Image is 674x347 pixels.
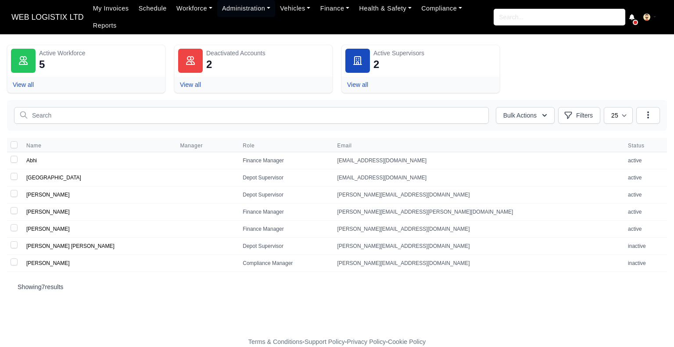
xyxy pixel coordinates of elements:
td: [EMAIL_ADDRESS][DOMAIN_NAME] [332,169,623,186]
input: Search [14,107,489,124]
div: - - - [87,337,587,347]
a: Cookie Policy [388,338,426,345]
button: Filters [558,107,600,124]
button: Role [243,142,262,149]
td: [PERSON_NAME][EMAIL_ADDRESS][DOMAIN_NAME] [332,238,623,255]
span: Role [243,142,255,149]
div: Active Supervisors [373,49,496,57]
td: active [623,186,667,204]
td: active [623,204,667,221]
td: inactive [623,255,667,272]
a: Reports [88,17,122,34]
a: Support Policy [305,338,345,345]
span: Status [628,142,662,149]
td: [PERSON_NAME][EMAIL_ADDRESS][DOMAIN_NAME] [332,255,623,272]
td: [PERSON_NAME][EMAIL_ADDRESS][DOMAIN_NAME] [332,221,623,238]
a: [PERSON_NAME] [26,226,70,232]
span: Email [337,142,617,149]
button: Bulk Actions [496,107,555,124]
span: WEB LOGISTIX LTD [7,8,88,26]
a: Privacy Policy [347,338,386,345]
a: Abhi [26,157,37,164]
td: Finance Manager [237,221,332,238]
a: [PERSON_NAME] [PERSON_NAME] [26,243,115,249]
td: inactive [623,238,667,255]
td: active [623,169,667,186]
a: [PERSON_NAME] [26,192,70,198]
a: [PERSON_NAME] [26,209,70,215]
td: Depot Supervisor [237,186,332,204]
div: Deactivated Accounts [206,49,329,57]
input: Search... [494,9,625,25]
span: 7 [42,283,45,290]
span: Name [26,142,41,149]
td: Compliance Manager [237,255,332,272]
div: 2 [373,57,379,72]
td: Finance Manager [237,152,332,169]
a: Terms & Conditions [248,338,302,345]
div: Active Workforce [39,49,161,57]
p: Showing results [18,283,656,291]
button: Manager [180,142,210,149]
div: 2 [206,57,212,72]
span: Manager [180,142,203,149]
button: Name [26,142,48,149]
div: 5 [39,57,45,72]
a: View all [13,81,34,88]
a: [PERSON_NAME] [26,260,70,266]
a: View all [347,81,368,88]
td: [EMAIL_ADDRESS][DOMAIN_NAME] [332,152,623,169]
td: [PERSON_NAME][EMAIL_ADDRESS][DOMAIN_NAME] [332,186,623,204]
td: active [623,152,667,169]
td: [PERSON_NAME][EMAIL_ADDRESS][PERSON_NAME][DOMAIN_NAME] [332,204,623,221]
a: View all [180,81,201,88]
a: [GEOGRAPHIC_DATA] [26,175,81,181]
td: Finance Manager [237,204,332,221]
td: Depot Supervisor [237,169,332,186]
a: WEB LOGISTIX LTD [7,9,88,26]
td: Depot Supervisor [237,238,332,255]
td: active [623,221,667,238]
